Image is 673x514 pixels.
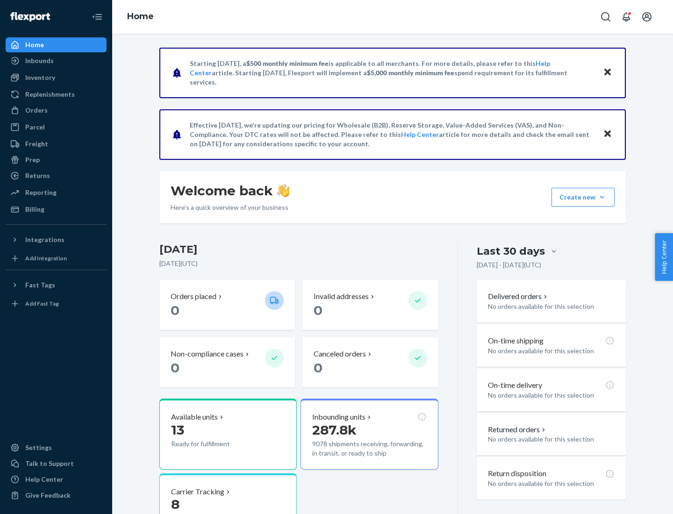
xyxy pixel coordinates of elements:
[601,66,614,79] button: Close
[6,87,107,102] a: Replenishments
[25,300,59,307] div: Add Fast Tag
[6,136,107,151] a: Freight
[25,459,74,468] div: Talk to Support
[617,7,636,26] button: Open notifications
[488,302,615,311] p: No orders available for this selection
[171,412,218,422] p: Available units
[6,296,107,311] a: Add Fast Tag
[6,103,107,118] a: Orders
[190,59,594,87] p: Starting [DATE], a is applicable to all merchants. For more details, please refer to this article...
[88,7,107,26] button: Close Navigation
[6,232,107,247] button: Integrations
[171,203,290,212] p: Here’s a quick overview of your business
[190,121,594,149] p: Effective [DATE], we're updating our pricing for Wholesale (B2B), Reserve Storage, Value-Added Se...
[6,251,107,266] a: Add Integration
[6,185,107,200] a: Reporting
[314,349,366,359] p: Canceled orders
[25,235,64,244] div: Integrations
[25,122,45,132] div: Parcel
[6,278,107,293] button: Fast Tags
[25,205,44,214] div: Billing
[6,456,107,471] a: Talk to Support
[488,291,549,302] button: Delivered orders
[596,7,615,26] button: Open Search Box
[301,399,438,470] button: Inbounding units287.8k9078 shipments receiving, forwarding, in transit, or ready to ship
[601,128,614,141] button: Close
[171,360,179,376] span: 0
[551,188,615,207] button: Create new
[488,468,546,479] p: Return disposition
[25,40,44,50] div: Home
[25,56,54,65] div: Inbounds
[171,439,258,449] p: Ready for fulfillment
[312,439,426,458] p: 9078 shipments receiving, forwarding, in transit, or ready to ship
[25,106,48,115] div: Orders
[6,202,107,217] a: Billing
[171,349,243,359] p: Non-compliance cases
[25,73,55,82] div: Inventory
[25,155,40,164] div: Prep
[314,302,322,318] span: 0
[367,69,454,77] span: $5,000 monthly minimum fee
[488,336,544,346] p: On-time shipping
[25,139,48,149] div: Freight
[488,391,615,400] p: No orders available for this selection
[246,59,329,67] span: $500 monthly minimum fee
[477,244,545,258] div: Last 30 days
[488,479,615,488] p: No orders available for this selection
[488,424,547,435] button: Returned orders
[6,440,107,455] a: Settings
[10,12,50,21] img: Flexport logo
[171,291,216,302] p: Orders placed
[171,302,179,318] span: 0
[120,3,161,30] ol: breadcrumbs
[488,346,615,356] p: No orders available for this selection
[159,280,295,330] button: Orders placed 0
[488,380,542,391] p: On-time delivery
[6,70,107,85] a: Inventory
[302,337,438,387] button: Canceled orders 0
[171,496,179,512] span: 8
[25,171,50,180] div: Returns
[488,435,615,444] p: No orders available for this selection
[159,337,295,387] button: Non-compliance cases 0
[655,233,673,281] button: Help Center
[312,412,365,422] p: Inbounding units
[6,152,107,167] a: Prep
[302,280,438,330] button: Invalid addresses 0
[6,37,107,52] a: Home
[25,475,63,484] div: Help Center
[6,120,107,135] a: Parcel
[314,291,369,302] p: Invalid addresses
[159,259,438,268] p: [DATE] ( UTC )
[312,422,357,438] span: 287.8k
[6,488,107,503] button: Give Feedback
[637,7,656,26] button: Open account menu
[6,53,107,68] a: Inbounds
[171,422,184,438] span: 13
[401,130,439,138] a: Help Center
[477,260,541,270] p: [DATE] - [DATE] ( UTC )
[159,242,438,257] h3: [DATE]
[6,472,107,487] a: Help Center
[277,184,290,197] img: hand-wave emoji
[25,443,52,452] div: Settings
[25,280,55,290] div: Fast Tags
[171,486,224,497] p: Carrier Tracking
[25,188,57,197] div: Reporting
[25,491,71,500] div: Give Feedback
[6,168,107,183] a: Returns
[25,90,75,99] div: Replenishments
[127,11,154,21] a: Home
[314,360,322,376] span: 0
[171,182,290,199] h1: Welcome back
[25,254,67,262] div: Add Integration
[159,399,297,470] button: Available units13Ready for fulfillment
